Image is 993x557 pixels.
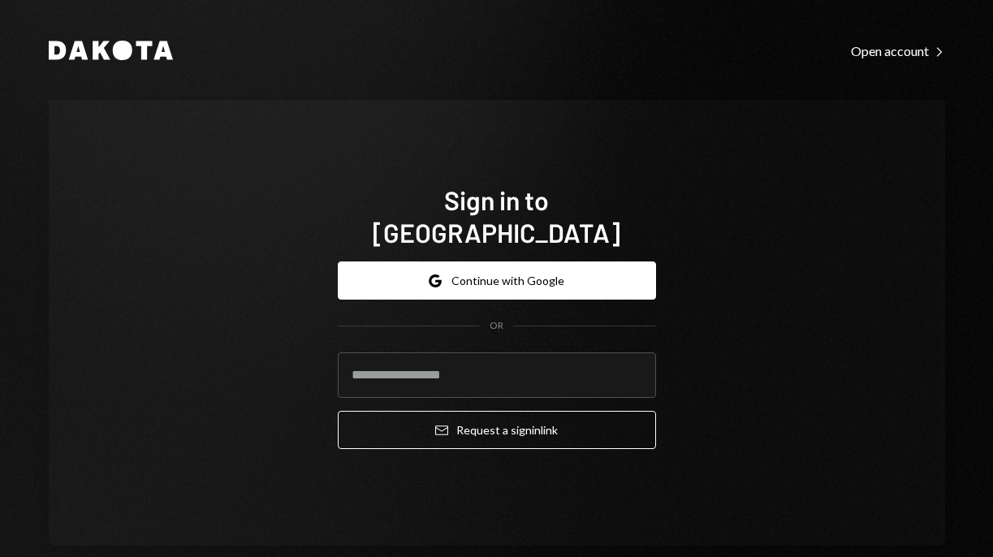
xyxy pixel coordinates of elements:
button: Continue with Google [338,261,656,300]
div: OR [490,319,503,333]
a: Open account [851,41,945,59]
div: Open account [851,43,945,59]
h1: Sign in to [GEOGRAPHIC_DATA] [338,184,656,248]
button: Request a signinlink [338,411,656,449]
